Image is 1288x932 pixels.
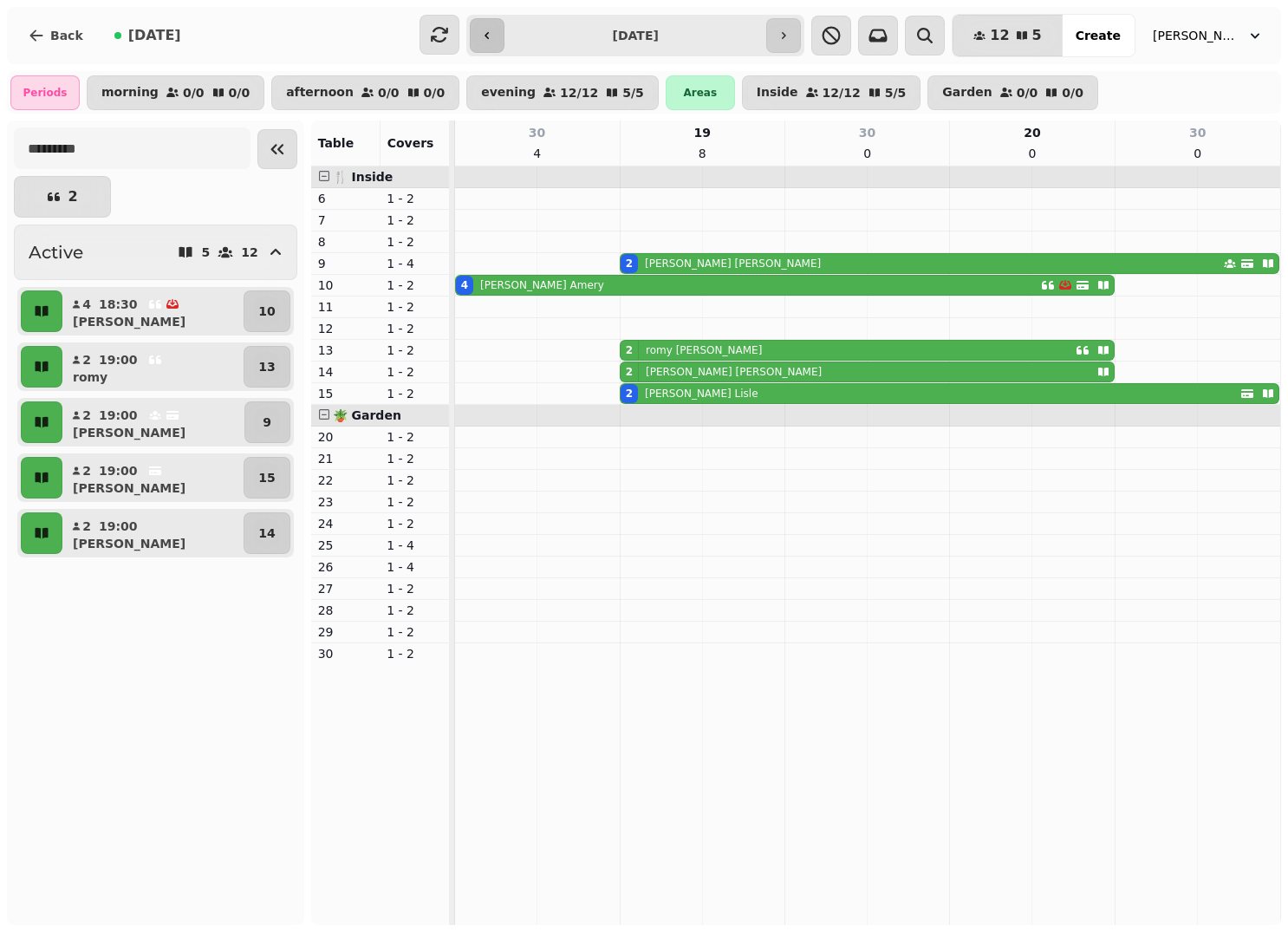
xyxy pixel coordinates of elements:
[481,86,536,100] p: evening
[387,623,442,641] p: 1 - 2
[1153,27,1239,44] span: [PERSON_NAME][GEOGRAPHIC_DATA]
[66,512,240,554] button: 219:00[PERSON_NAME]
[927,75,1098,110] button: Garden0/00/0
[387,472,442,489] p: 1 - 2
[560,87,598,99] p: 12 / 12
[424,87,446,99] p: 0 / 0
[66,401,241,443] button: 219:00[PERSON_NAME]
[81,407,92,424] p: 2
[318,537,374,554] p: 25
[626,343,633,357] div: 2
[742,75,921,110] button: Inside12/125/5
[318,515,374,532] p: 24
[990,29,1009,42] span: 12
[318,428,374,446] p: 20
[378,87,400,99] p: 0 / 0
[244,457,289,499] button: 15
[66,346,240,388] button: 219:00romy
[387,645,442,662] p: 1 - 2
[318,255,374,272] p: 9
[480,278,604,292] p: [PERSON_NAME] Amery
[318,580,374,597] p: 27
[318,493,374,511] p: 23
[942,86,992,100] p: Garden
[99,407,138,424] p: 19:00
[387,602,442,619] p: 1 - 2
[73,313,185,330] p: [PERSON_NAME]
[530,145,544,162] p: 4
[1017,87,1038,99] p: 0 / 0
[128,29,181,42] span: [DATE]
[258,358,275,375] p: 13
[99,351,138,368] p: 19:00
[14,15,97,56] button: Back
[1062,87,1083,99] p: 0 / 0
[953,15,1062,56] button: 125
[1032,29,1042,42] span: 5
[626,387,633,401] div: 2
[81,462,92,479] p: 2
[466,75,659,110] button: evening12/125/5
[66,457,240,499] button: 219:00[PERSON_NAME]
[666,75,735,110] div: Areas
[99,462,138,479] p: 19:00
[387,515,442,532] p: 1 - 2
[387,493,442,511] p: 1 - 2
[318,136,355,150] span: Table
[229,87,250,99] p: 0 / 0
[387,190,442,207] p: 1 - 2
[14,176,111,218] button: 2
[318,558,374,576] p: 26
[1076,29,1121,42] span: Create
[81,351,92,368] p: 2
[387,277,442,294] p: 1 - 2
[101,86,159,100] p: morning
[861,145,875,162] p: 0
[101,15,195,56] button: [DATE]
[387,450,442,467] p: 1 - 2
[693,124,710,141] p: 19
[646,343,762,357] p: romy [PERSON_NAME]
[244,290,289,332] button: 10
[646,365,822,379] p: [PERSON_NAME] [PERSON_NAME]
[99,296,138,313] p: 18:30
[201,246,210,258] p: 5
[1025,145,1039,162] p: 0
[50,29,83,42] span: Back
[318,623,374,641] p: 29
[622,87,644,99] p: 5 / 5
[241,246,257,258] p: 12
[271,75,459,110] button: afternoon0/00/0
[461,278,468,292] div: 4
[859,124,875,141] p: 30
[387,233,442,251] p: 1 - 2
[645,387,758,401] p: [PERSON_NAME] Lisle
[318,363,374,381] p: 14
[387,385,442,402] p: 1 - 2
[645,257,821,270] p: [PERSON_NAME] [PERSON_NAME]
[258,303,275,320] p: 10
[387,428,442,446] p: 1 - 2
[318,233,374,251] p: 8
[286,86,354,100] p: afternoon
[1062,15,1135,56] button: Create
[387,363,442,381] p: 1 - 2
[318,320,374,337] p: 12
[258,525,275,542] p: 14
[29,240,83,264] h2: Active
[73,535,185,552] p: [PERSON_NAME]
[73,424,185,441] p: [PERSON_NAME]
[244,512,289,554] button: 14
[387,537,442,554] p: 1 - 4
[81,296,92,313] p: 4
[387,212,442,229] p: 1 - 2
[81,518,92,535] p: 2
[318,602,374,619] p: 28
[258,469,275,486] p: 15
[695,145,709,162] p: 8
[68,190,77,204] p: 2
[1024,124,1040,141] p: 20
[244,346,289,388] button: 13
[757,86,798,100] p: Inside
[73,368,107,386] p: romy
